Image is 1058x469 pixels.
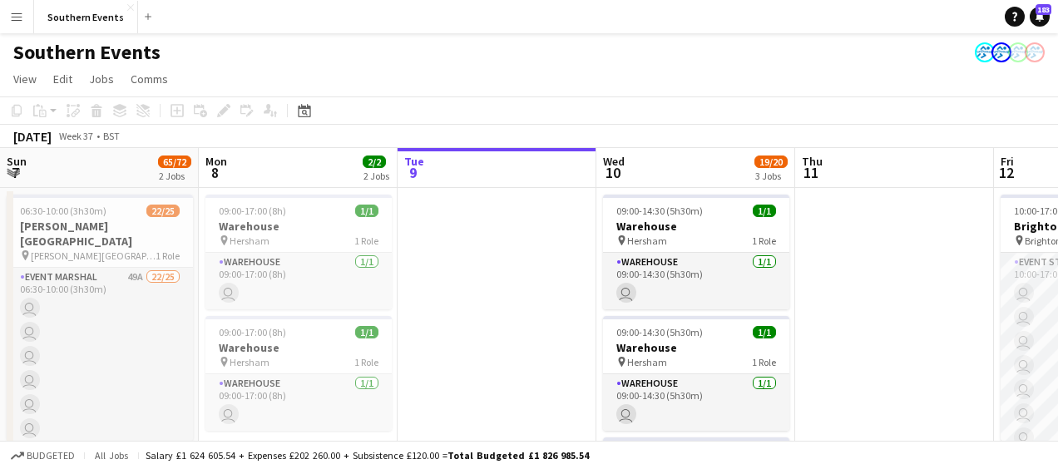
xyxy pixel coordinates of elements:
[205,340,392,355] h3: Warehouse
[20,205,106,217] span: 06:30-10:00 (3h30m)
[53,72,72,86] span: Edit
[156,249,180,262] span: 1 Role
[1036,4,1051,15] span: 183
[752,356,776,368] span: 1 Role
[616,326,703,338] span: 09:00-14:30 (5h30m)
[7,219,193,249] h3: [PERSON_NAME][GEOGRAPHIC_DATA]
[355,205,378,217] span: 1/1
[754,156,788,168] span: 19/20
[103,130,120,142] div: BST
[4,163,27,182] span: 7
[447,449,589,462] span: Total Budgeted £1 826 985.54
[363,170,389,182] div: 2 Jobs
[205,316,392,431] app-job-card: 09:00-17:00 (8h)1/1Warehouse Hersham1 RoleWarehouse1/109:00-17:00 (8h)
[753,205,776,217] span: 1/1
[627,356,667,368] span: Hersham
[354,356,378,368] span: 1 Role
[7,68,43,90] a: View
[34,1,138,33] button: Southern Events
[89,72,114,86] span: Jobs
[802,154,823,169] span: Thu
[603,195,789,309] app-job-card: 09:00-14:30 (5h30m)1/1Warehouse Hersham1 RoleWarehouse1/109:00-14:30 (5h30m)
[219,205,286,217] span: 09:00-17:00 (8h)
[1008,42,1028,62] app-user-avatar: RunThrough Events
[27,450,75,462] span: Budgeted
[158,156,191,168] span: 65/72
[205,219,392,234] h3: Warehouse
[47,68,79,90] a: Edit
[603,154,625,169] span: Wed
[13,128,52,145] div: [DATE]
[55,130,96,142] span: Week 37
[627,234,667,247] span: Hersham
[8,447,77,465] button: Budgeted
[146,205,180,217] span: 22/25
[230,234,269,247] span: Hersham
[975,42,995,62] app-user-avatar: RunThrough Events
[146,449,589,462] div: Salary £1 624 605.54 + Expenses £202 260.00 + Subsistence £120.00 =
[13,72,37,86] span: View
[82,68,121,90] a: Jobs
[752,234,776,247] span: 1 Role
[603,340,789,355] h3: Warehouse
[7,195,193,441] app-job-card: 06:30-10:00 (3h30m)22/25[PERSON_NAME][GEOGRAPHIC_DATA] [PERSON_NAME][GEOGRAPHIC_DATA]1 RoleEvent ...
[991,42,1011,62] app-user-avatar: RunThrough Events
[219,326,286,338] span: 09:00-17:00 (8h)
[755,170,787,182] div: 3 Jobs
[124,68,175,90] a: Comms
[603,253,789,309] app-card-role: Warehouse1/109:00-14:30 (5h30m)
[159,170,190,182] div: 2 Jobs
[799,163,823,182] span: 11
[230,356,269,368] span: Hersham
[603,374,789,431] app-card-role: Warehouse1/109:00-14:30 (5h30m)
[363,156,386,168] span: 2/2
[205,374,392,431] app-card-role: Warehouse1/109:00-17:00 (8h)
[1030,7,1050,27] a: 183
[402,163,424,182] span: 9
[616,205,703,217] span: 09:00-14:30 (5h30m)
[203,163,227,182] span: 8
[1001,154,1014,169] span: Fri
[998,163,1014,182] span: 12
[404,154,424,169] span: Tue
[603,316,789,431] app-job-card: 09:00-14:30 (5h30m)1/1Warehouse Hersham1 RoleWarehouse1/109:00-14:30 (5h30m)
[31,249,156,262] span: [PERSON_NAME][GEOGRAPHIC_DATA]
[1025,42,1045,62] app-user-avatar: RunThrough Events
[601,163,625,182] span: 10
[13,40,161,65] h1: Southern Events
[205,253,392,309] app-card-role: Warehouse1/109:00-17:00 (8h)
[7,154,27,169] span: Sun
[91,449,131,462] span: All jobs
[131,72,168,86] span: Comms
[753,326,776,338] span: 1/1
[205,154,227,169] span: Mon
[205,195,392,309] app-job-card: 09:00-17:00 (8h)1/1Warehouse Hersham1 RoleWarehouse1/109:00-17:00 (8h)
[355,326,378,338] span: 1/1
[354,234,378,247] span: 1 Role
[603,219,789,234] h3: Warehouse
